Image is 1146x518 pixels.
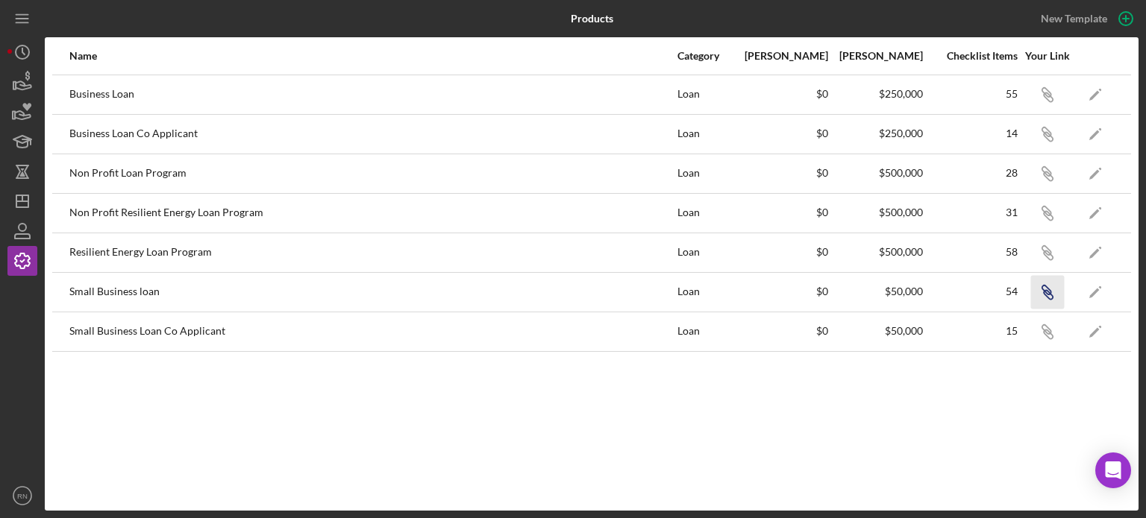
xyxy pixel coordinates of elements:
[830,285,923,297] div: $50,000
[69,76,676,113] div: Business Loan
[924,325,1018,337] div: 15
[924,206,1018,218] div: 31
[924,88,1018,100] div: 55
[735,206,828,218] div: $0
[830,325,923,337] div: $50,000
[830,88,923,100] div: $250,000
[677,234,733,271] div: Loan
[735,325,828,337] div: $0
[677,313,733,350] div: Loan
[735,88,828,100] div: $0
[735,246,828,258] div: $0
[69,50,676,62] div: Name
[924,50,1018,62] div: Checklist Items
[677,195,733,232] div: Loan
[735,50,828,62] div: [PERSON_NAME]
[830,206,923,218] div: $500,000
[69,313,676,350] div: Small Business Loan Co Applicant
[924,167,1018,179] div: 28
[69,116,676,153] div: Business Loan Co Applicant
[1041,7,1107,30] div: New Template
[924,127,1018,139] div: 14
[571,13,613,25] b: Products
[1095,452,1131,488] div: Open Intercom Messenger
[830,246,923,258] div: $500,000
[677,274,733,311] div: Loan
[735,167,828,179] div: $0
[677,116,733,153] div: Loan
[1019,50,1075,62] div: Your Link
[69,234,676,271] div: Resilient Energy Loan Program
[17,492,28,500] text: RN
[830,127,923,139] div: $250,000
[677,76,733,113] div: Loan
[1032,7,1139,30] button: New Template
[735,285,828,297] div: $0
[69,274,676,311] div: Small Business loan
[735,127,828,139] div: $0
[69,155,676,192] div: Non Profit Loan Program
[830,167,923,179] div: $500,000
[677,155,733,192] div: Loan
[677,50,733,62] div: Category
[69,195,676,232] div: Non Profit Resilient Energy Loan Program
[830,50,923,62] div: [PERSON_NAME]
[924,246,1018,258] div: 58
[7,481,37,511] button: RN
[924,285,1018,297] div: 54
